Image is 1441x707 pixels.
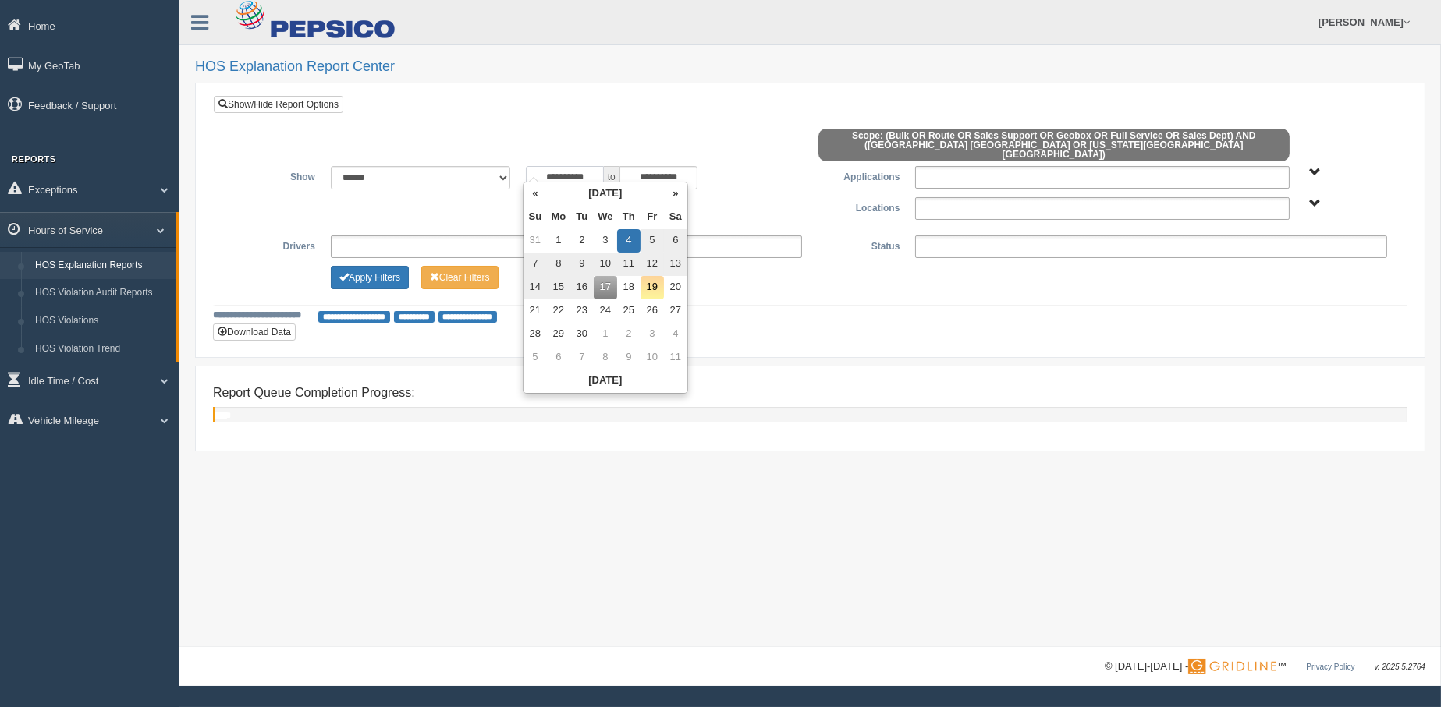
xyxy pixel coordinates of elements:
th: We [594,206,617,229]
td: 3 [641,323,664,346]
td: 31 [524,229,547,253]
td: 2 [570,229,594,253]
a: Privacy Policy [1306,663,1354,671]
th: « [524,182,547,206]
td: 6 [664,229,687,253]
td: 28 [524,323,547,346]
td: 15 [547,276,570,299]
th: Sa [664,206,687,229]
th: » [664,182,687,206]
label: Applications [810,166,907,185]
button: Change Filter Options [421,266,499,289]
td: 25 [617,299,641,323]
td: 10 [594,253,617,276]
label: Drivers [225,235,323,254]
td: 7 [524,253,547,276]
h2: HOS Explanation Report Center [195,59,1425,75]
th: [DATE] [547,182,664,206]
td: 8 [547,253,570,276]
a: Show/Hide Report Options [214,96,343,113]
td: 10 [641,346,664,369]
a: HOS Violation Audit Reports [28,279,176,307]
td: 5 [641,229,664,253]
label: Locations [811,197,908,216]
th: Fr [641,206,664,229]
h4: Report Queue Completion Progress: [213,386,1407,400]
td: 16 [570,276,594,299]
td: 27 [664,299,687,323]
td: 5 [524,346,547,369]
td: 30 [570,323,594,346]
th: [DATE] [524,369,687,393]
a: HOS Violations [28,307,176,335]
label: Show [225,166,323,185]
th: Su [524,206,547,229]
td: 11 [617,253,641,276]
td: 1 [547,229,570,253]
td: 26 [641,299,664,323]
button: Change Filter Options [331,266,409,289]
td: 7 [570,346,594,369]
td: 9 [617,346,641,369]
td: 17 [594,276,617,299]
td: 6 [547,346,570,369]
td: 21 [524,299,547,323]
div: © [DATE]-[DATE] - ™ [1105,659,1425,675]
td: 8 [594,346,617,369]
th: Th [617,206,641,229]
td: 24 [594,299,617,323]
td: 11 [664,346,687,369]
td: 3 [594,229,617,253]
td: 29 [547,323,570,346]
td: 23 [570,299,594,323]
label: Status [810,235,907,254]
a: HOS Violation Trend [28,335,176,363]
th: Tu [570,206,594,229]
td: 12 [641,253,664,276]
td: 20 [664,276,687,299]
td: 2 [617,323,641,346]
th: Mo [547,206,570,229]
td: 14 [524,276,547,299]
td: 19 [641,276,664,299]
td: 4 [617,229,641,253]
span: to [604,166,619,189]
button: Download Data [213,323,296,341]
span: v. 2025.5.2764 [1375,663,1425,671]
td: 13 [664,253,687,276]
td: 1 [594,323,617,346]
span: Scope: (Bulk OR Route OR Sales Support OR Geobox OR Full Service OR Sales Dept) AND ([GEOGRAPHIC_... [818,129,1290,161]
td: 18 [617,276,641,299]
a: HOS Explanation Reports [28,252,176,280]
td: 9 [570,253,594,276]
td: 4 [664,323,687,346]
img: Gridline [1188,659,1276,674]
td: 22 [547,299,570,323]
